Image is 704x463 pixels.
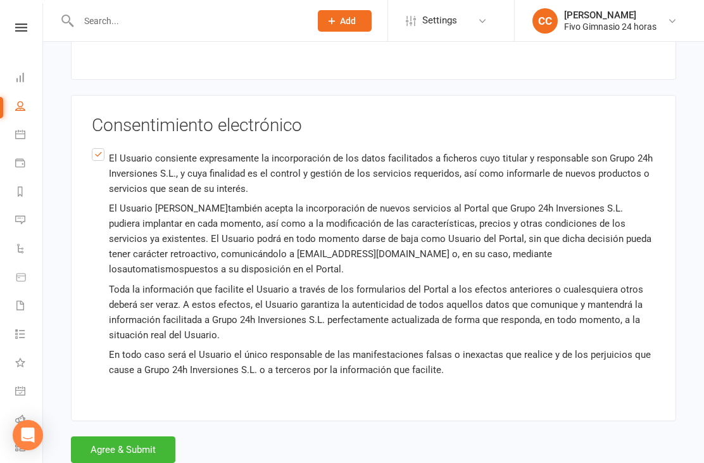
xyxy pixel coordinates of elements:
[15,350,44,378] a: What's New
[109,151,655,196] p: El Usuario consiente expresamente la incorporación de los datos facilitados a ficheros cuyo titul...
[109,203,651,275] font: también acepta la incorporación de nuevos servicios al Portal que Grupo 24h Inversiones S.L. pudi...
[15,65,44,93] a: Dashboard
[92,116,655,136] h3: Consentimiento electrónico
[184,263,344,275] font: puestos a su disposición en el Portal.
[109,282,655,343] p: Toda la información que facilite el Usuario a través de los formularios del Portal a los efectos ...
[75,12,301,30] input: Search...
[15,150,44,179] a: Payments
[318,10,372,32] button: Add
[15,93,44,122] a: People
[15,122,44,150] a: Calendar
[13,420,43,450] div: Open Intercom Messenger
[15,264,44,293] a: Product Sales
[564,10,657,21] div: [PERSON_NAME]
[109,347,655,377] p: En todo caso será el Usuario el único responsable de las manifestaciones falsas o inexactas que r...
[15,179,44,207] a: Reports
[340,16,356,26] span: Add
[109,201,655,277] p: El Usuario [PERSON_NAME] automatismos
[15,407,44,435] a: Roll call kiosk mode
[532,8,558,34] div: CC
[564,21,657,32] div: Fivo Gimnasio 24 horas
[15,378,44,407] a: General attendance kiosk mode
[71,436,175,463] button: Agree & Submit
[422,6,457,35] span: Settings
